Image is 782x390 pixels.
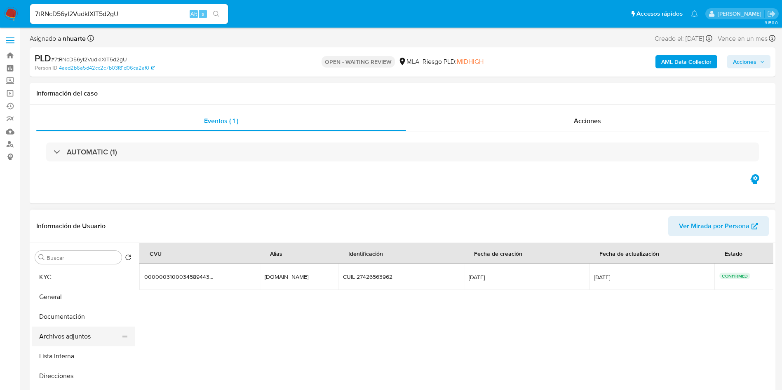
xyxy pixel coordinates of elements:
[727,55,770,68] button: Acciones
[32,307,135,327] button: Documentación
[36,222,106,230] h1: Información de Usuario
[38,254,45,261] button: Buscar
[714,33,716,44] span: -
[35,51,51,65] b: PLD
[35,64,57,72] b: Person ID
[67,147,117,156] h3: AUTOMATIC (1)
[718,34,768,43] span: Vence en un mes
[32,267,135,287] button: KYC
[32,327,128,346] button: Archivos adjuntos
[32,287,135,307] button: General
[718,10,764,18] p: valeria.duch@mercadolibre.com
[322,56,395,68] p: OPEN - WAITING REVIEW
[46,142,759,161] div: AUTOMATIC (1)
[36,89,769,98] h1: Información del caso
[457,57,484,66] span: MIDHIGH
[668,216,769,236] button: Ver Mirada por Persona
[47,254,118,262] input: Buscar
[767,9,776,18] a: Salir
[59,64,155,72] a: 4aed2b6a5d42cc2c7b03f81d06ca2af0
[204,116,238,126] span: Eventos ( 1 )
[61,34,86,43] b: nhuarte
[423,57,484,66] span: Riesgo PLD:
[655,55,717,68] button: AML Data Collector
[190,10,197,18] span: Alt
[51,55,127,63] span: # 7tRNcD56yI2VudklXIT5d2gU
[691,10,698,17] a: Notificaciones
[655,33,712,44] div: Creado el: [DATE]
[32,366,135,386] button: Direcciones
[661,55,712,68] b: AML Data Collector
[30,34,86,43] span: Asignado a
[202,10,204,18] span: s
[32,346,135,366] button: Lista Interna
[208,8,225,20] button: search-icon
[733,55,756,68] span: Acciones
[636,9,683,18] span: Accesos rápidos
[30,9,228,19] input: Buscar usuario o caso...
[679,216,749,236] span: Ver Mirada por Persona
[574,116,601,126] span: Acciones
[125,254,132,263] button: Volver al orden por defecto
[398,57,419,66] div: MLA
